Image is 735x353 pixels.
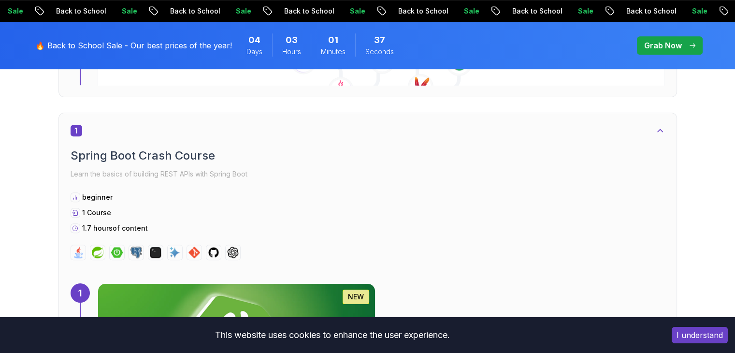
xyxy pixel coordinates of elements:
img: chatgpt logo [227,247,239,258]
div: This website uses cookies to enhance the user experience. [7,324,657,346]
img: spring-boot logo [111,247,123,258]
p: Sale [541,6,572,16]
img: github logo [208,247,219,258]
span: 1 Minutes [328,33,338,47]
p: Back to School [247,6,313,16]
span: 1 [71,125,82,136]
p: Learn the basics of building REST APIs with Spring Boot [71,167,665,181]
p: Sale [199,6,230,16]
p: Sale [85,6,115,16]
span: 4 Days [248,33,260,47]
button: Accept cookies [672,327,728,343]
p: NEW [348,292,364,302]
p: Grab Now [644,40,682,51]
span: 37 Seconds [374,33,385,47]
h2: Spring Boot Crash Course [71,148,665,163]
p: Back to School [475,6,541,16]
p: Sale [313,6,344,16]
p: Back to School [19,6,85,16]
img: terminal logo [150,247,161,258]
img: postgres logo [130,247,142,258]
img: java logo [72,247,84,258]
img: spring logo [92,247,103,258]
img: git logo [188,247,200,258]
p: 🔥 Back to School Sale - Our best prices of the year! [35,40,232,51]
span: Seconds [365,47,394,57]
span: 1 Course [82,208,111,217]
span: 3 Hours [286,33,298,47]
span: Minutes [321,47,346,57]
img: ai logo [169,247,181,258]
span: Hours [282,47,301,57]
p: Back to School [133,6,199,16]
p: Back to School [589,6,655,16]
p: Sale [655,6,686,16]
p: beginner [82,192,113,202]
p: Sale [427,6,458,16]
p: Back to School [361,6,427,16]
p: 1.7 hours of content [82,223,148,233]
span: Days [246,47,262,57]
div: 1 [71,283,90,303]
